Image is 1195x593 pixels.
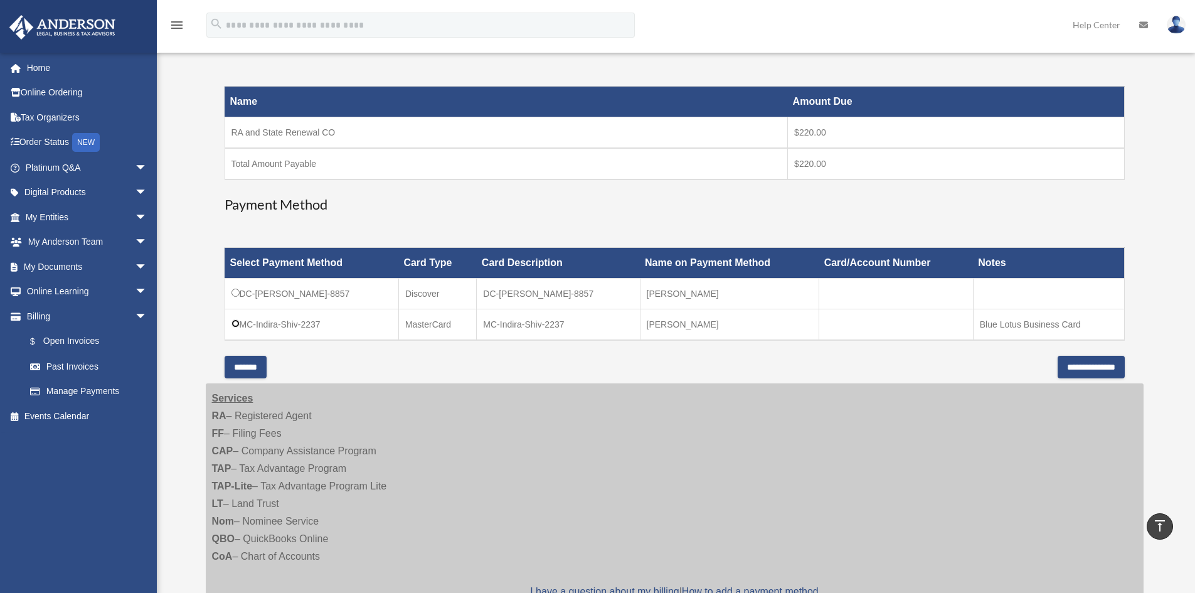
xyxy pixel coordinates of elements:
[9,403,166,429] a: Events Calendar
[973,248,1124,279] th: Notes
[135,205,160,230] span: arrow_drop_down
[477,309,640,341] td: MC-Indira-Shiv-2237
[37,334,43,350] span: $
[6,15,119,40] img: Anderson Advisors Platinum Portal
[135,230,160,255] span: arrow_drop_down
[212,551,233,562] strong: CoA
[477,248,640,279] th: Card Description
[9,105,166,130] a: Tax Organizers
[18,354,160,379] a: Past Invoices
[9,180,166,205] a: Digital Productsarrow_drop_down
[398,279,476,309] td: Discover
[212,516,235,526] strong: Nom
[640,309,819,341] td: [PERSON_NAME]
[225,279,398,309] td: DC-[PERSON_NAME]-8857
[1152,518,1167,533] i: vertical_align_top
[9,55,166,80] a: Home
[212,498,223,509] strong: LT
[398,309,476,341] td: MasterCard
[9,130,166,156] a: Order StatusNEW
[212,428,225,439] strong: FF
[135,180,160,206] span: arrow_drop_down
[788,148,1124,179] td: $220.00
[212,463,231,474] strong: TAP
[9,279,166,304] a: Online Learningarrow_drop_down
[225,309,398,341] td: MC-Indira-Shiv-2237
[225,117,788,149] td: RA and State Renewal CO
[9,254,166,279] a: My Documentsarrow_drop_down
[212,410,226,421] strong: RA
[212,481,253,491] strong: TAP-Lite
[477,279,640,309] td: DC-[PERSON_NAME]-8857
[212,446,233,456] strong: CAP
[640,248,819,279] th: Name on Payment Method
[135,155,160,181] span: arrow_drop_down
[9,80,166,105] a: Online Ordering
[135,304,160,329] span: arrow_drop_down
[210,17,223,31] i: search
[135,279,160,305] span: arrow_drop_down
[225,195,1125,215] h3: Payment Method
[9,205,166,230] a: My Entitiesarrow_drop_down
[225,87,788,117] th: Name
[9,304,160,329] a: Billingarrow_drop_down
[169,22,184,33] a: menu
[18,379,160,404] a: Manage Payments
[1167,16,1186,34] img: User Pic
[72,133,100,152] div: NEW
[225,248,398,279] th: Select Payment Method
[212,393,253,403] strong: Services
[225,148,788,179] td: Total Amount Payable
[18,329,154,355] a: $Open Invoices
[788,117,1124,149] td: $220.00
[9,155,166,180] a: Platinum Q&Aarrow_drop_down
[212,533,235,544] strong: QBO
[1147,513,1173,540] a: vertical_align_top
[973,309,1124,341] td: Blue Lotus Business Card
[169,18,184,33] i: menu
[398,248,476,279] th: Card Type
[640,279,819,309] td: [PERSON_NAME]
[135,254,160,280] span: arrow_drop_down
[9,230,166,255] a: My Anderson Teamarrow_drop_down
[788,87,1124,117] th: Amount Due
[819,248,974,279] th: Card/Account Number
